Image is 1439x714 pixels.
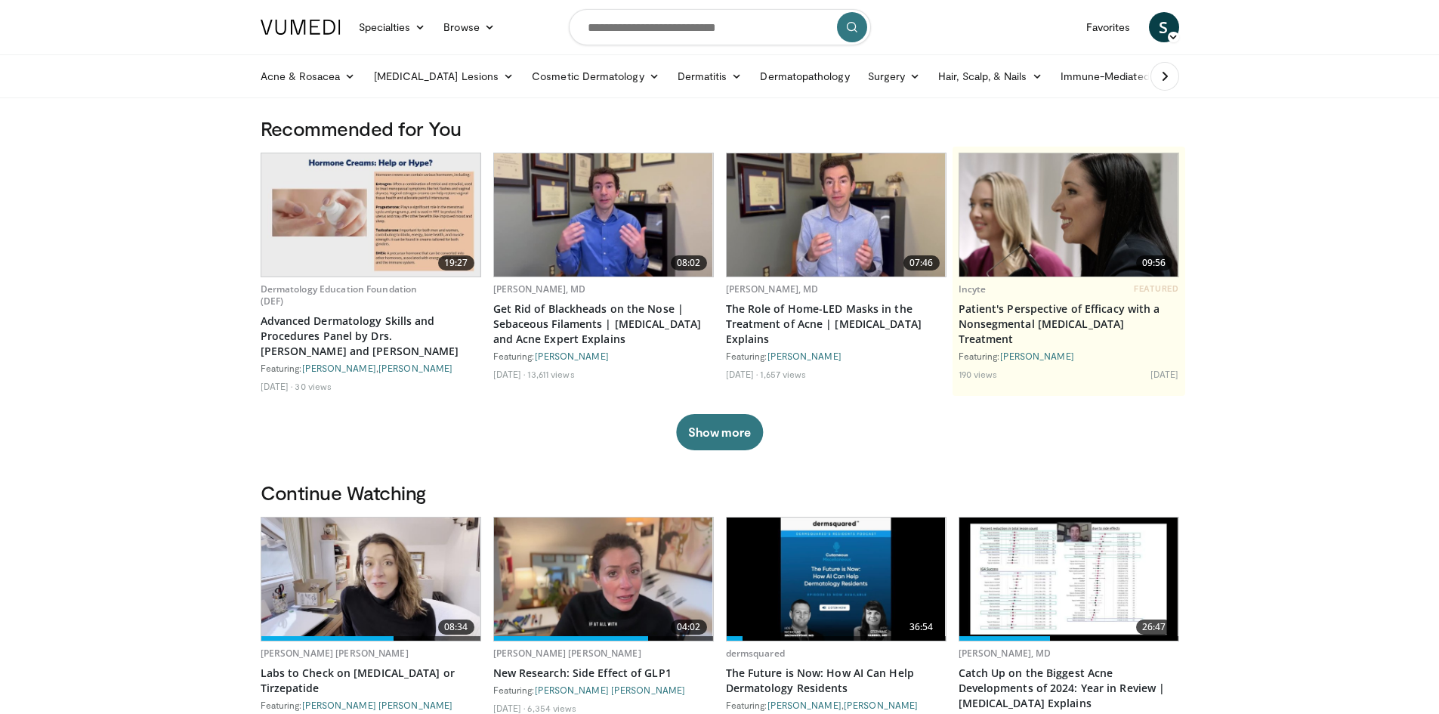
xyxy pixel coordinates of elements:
div: Featuring: [493,684,714,696]
a: [PERSON_NAME] [1000,351,1074,361]
div: Featuring: [959,350,1179,362]
li: [DATE] [493,702,526,714]
a: Patient's Perspective of Efficacy with a Nonsegmental [MEDICAL_DATA] Treatment [959,301,1179,347]
li: 6,354 views [527,702,576,714]
a: [PERSON_NAME] [767,351,841,361]
a: [PERSON_NAME] [378,363,452,373]
a: 08:02 [494,153,713,277]
a: [PERSON_NAME] [302,363,376,373]
a: [PERSON_NAME] [PERSON_NAME] [261,647,409,660]
a: Cosmetic Dermatology [523,61,668,91]
img: 41b4eb18-3af3-401a-836c-dd23b37182f0.620x360_q85_upscale.jpg [494,518,713,641]
li: 30 views [295,380,332,392]
div: Featuring: , [726,699,946,711]
li: 13,611 views [527,368,574,380]
a: Labs to Check on [MEDICAL_DATA] or Tirzepatide [261,666,481,696]
a: 26:47 [959,518,1178,641]
img: VuMedi Logo [261,20,341,35]
a: Dermatitis [669,61,752,91]
span: 19:27 [438,255,474,270]
a: Surgery [859,61,930,91]
li: 1,657 views [760,368,806,380]
a: [PERSON_NAME] [844,700,918,710]
img: ae75f7e5-e621-4a3c-9172-9ac0a49a03ad.620x360_q85_upscale.jpg [261,518,480,641]
a: [PERSON_NAME] [767,700,841,710]
span: 07:46 [903,255,940,270]
div: Featuring: [726,350,946,362]
a: [PERSON_NAME], MD [726,283,819,295]
span: FEATURED [1134,283,1178,294]
a: [PERSON_NAME], MD [959,647,1051,660]
a: 08:34 [261,518,480,641]
a: 07:46 [727,153,946,277]
a: Immune-Mediated [1051,61,1174,91]
a: Browse [434,12,504,42]
a: [PERSON_NAME] [PERSON_NAME] [535,685,686,695]
li: 190 views [959,368,998,380]
a: 04:02 [494,518,713,641]
a: The Future is Now: How AI Can Help Dermatology Residents [726,666,946,696]
a: [MEDICAL_DATA] Lesions [365,61,523,91]
span: 09:56 [1136,255,1172,270]
a: Catch Up on the Biggest Acne Developments of 2024: Year in Review | [MEDICAL_DATA] Explains [959,666,1179,711]
div: Featuring: , [261,362,481,374]
a: Dermatopathology [751,61,858,91]
a: The Role of Home-LED Masks in the Treatment of Acne | [MEDICAL_DATA] Explains [726,301,946,347]
span: 08:34 [438,620,474,635]
img: bdc749e8-e5f5-404f-8c3a-bce07f5c1739.620x360_q85_upscale.jpg [727,153,946,277]
img: 54dc8b42-62c8-44d6-bda4-e2b4e6a7c56d.620x360_q85_upscale.jpg [494,153,713,277]
img: dd29cf01-09ec-4981-864e-72915a94473e.620x360_q85_upscale.jpg [261,153,480,277]
li: [DATE] [726,368,758,380]
a: 36:54 [727,518,946,641]
h3: Continue Watching [261,481,1179,505]
input: Search topics, interventions [569,9,871,45]
span: 26:47 [1136,620,1172,635]
a: Advanced Dermatology Skills and Procedures Panel by Drs. [PERSON_NAME] and [PERSON_NAME] [261,314,481,359]
li: [DATE] [1150,368,1179,380]
a: [PERSON_NAME] [PERSON_NAME] [493,647,641,660]
a: [PERSON_NAME], MD [493,283,586,295]
a: 09:56 [959,153,1178,277]
a: Acne & Rosacea [252,61,365,91]
a: S [1149,12,1179,42]
img: 710c7be5-7a6d-4fc9-98d4-8b460365eaae.620x360_q85_upscale.jpg [959,518,1178,641]
a: Incyte [959,283,987,295]
div: Featuring: [493,350,714,362]
a: [PERSON_NAME] [535,351,609,361]
a: Get Rid of Blackheads on the Nose | Sebaceous Filaments | [MEDICAL_DATA] and Acne Expert Explains [493,301,714,347]
li: [DATE] [493,368,526,380]
button: Show more [676,414,763,450]
a: Specialties [350,12,435,42]
h3: Recommended for You [261,116,1179,141]
a: [PERSON_NAME] [PERSON_NAME] [302,700,453,710]
a: Dermatology Education Foundation (DEF) [261,283,418,308]
a: Hair, Scalp, & Nails [929,61,1051,91]
span: 04:02 [671,620,707,635]
a: dermsquared [726,647,785,660]
a: Favorites [1077,12,1140,42]
a: New Research: Side Effect of GLP1 [493,666,714,681]
li: [DATE] [261,380,293,392]
span: 08:02 [671,255,707,270]
img: b55304a1-f84d-4ebe-a840-8fc08a9cf54b.620x360_q85_upscale.jpg [727,518,946,641]
div: Featuring: [261,699,481,711]
a: 19:27 [261,153,480,277]
img: 2c48d197-61e9-423b-8908-6c4d7e1deb64.png.620x360_q85_upscale.jpg [959,153,1178,277]
span: 36:54 [903,620,940,635]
